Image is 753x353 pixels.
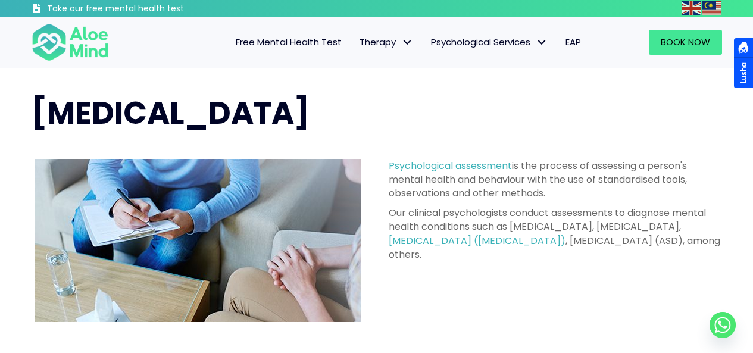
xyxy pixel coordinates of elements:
span: Psychological Services [431,36,548,48]
p: Our clinical psychologists conduct assessments to diagnose mental health conditions such as [MEDI... [389,206,722,261]
a: Psychological assessment [389,159,512,173]
h3: Take our free mental health test [47,3,248,15]
span: Therapy [360,36,413,48]
a: English [682,1,702,15]
a: Take our free mental health test [32,3,248,17]
a: EAP [557,30,590,55]
a: TherapyTherapy: submenu [351,30,422,55]
a: Whatsapp [710,312,736,338]
span: EAP [565,36,581,48]
img: en [682,1,701,15]
span: Psychological Services: submenu [533,34,551,51]
span: Book Now [661,36,710,48]
span: Therapy: submenu [399,34,416,51]
p: is the process of assessing a person's mental health and behaviour with the use of standardised t... [389,159,722,201]
span: Free Mental Health Test [236,36,342,48]
a: Book Now [649,30,722,55]
a: Free Mental Health Test [227,30,351,55]
img: ms [702,1,721,15]
a: [MEDICAL_DATA] ([MEDICAL_DATA]) [389,234,565,248]
a: Malay [702,1,722,15]
span: [MEDICAL_DATA] [32,91,310,135]
a: Psychological ServicesPsychological Services: submenu [422,30,557,55]
nav: Menu [124,30,590,55]
img: psychological assessment [35,159,361,322]
img: Aloe mind Logo [32,23,109,62]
